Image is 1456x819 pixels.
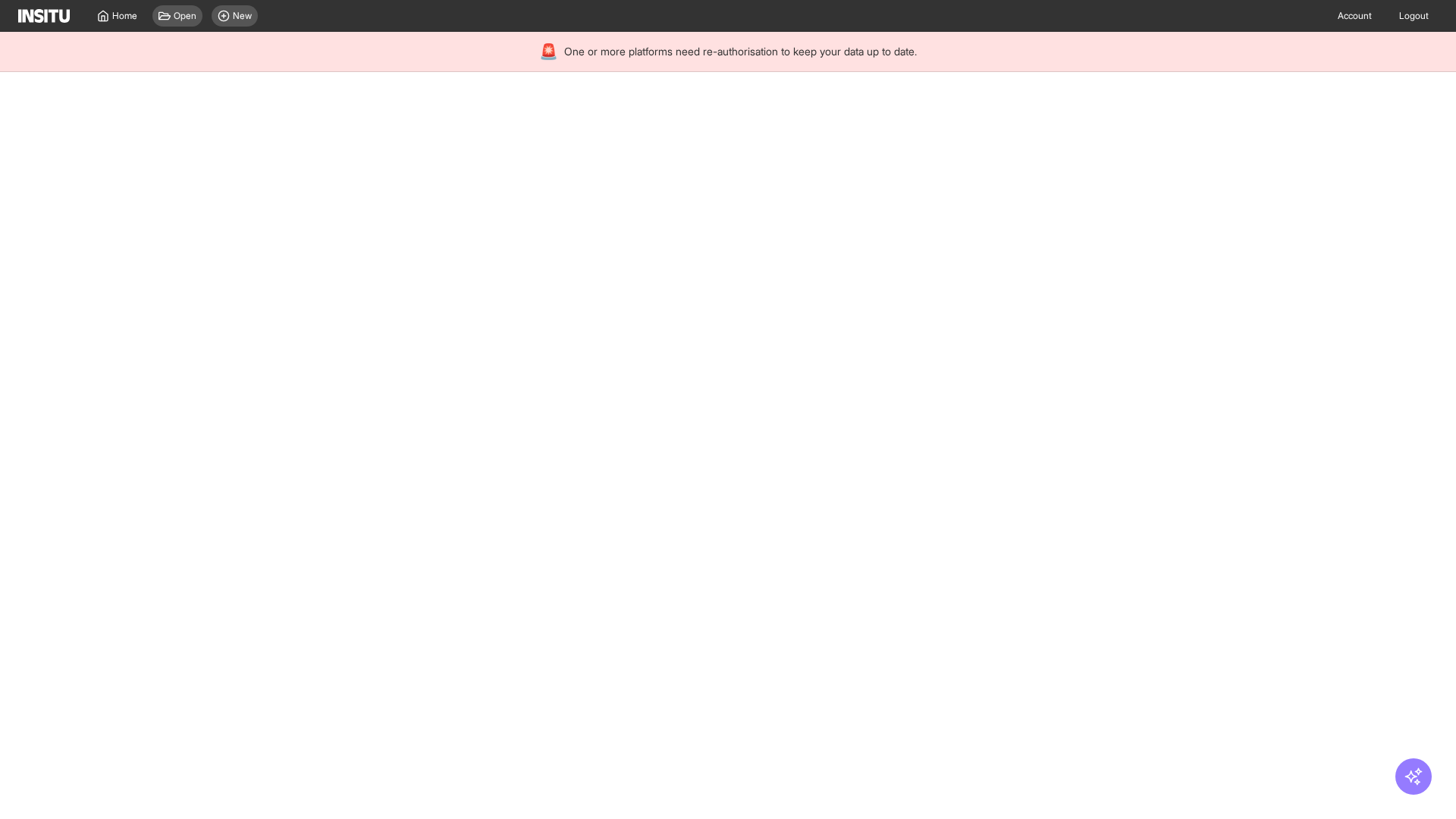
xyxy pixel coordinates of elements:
[18,9,70,23] img: Logo
[112,10,137,22] span: Home
[564,44,917,59] span: One or more platforms need re-authorisation to keep your data up to date.
[233,10,252,22] span: New
[539,41,558,62] div: 🚨
[174,10,196,22] span: Open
